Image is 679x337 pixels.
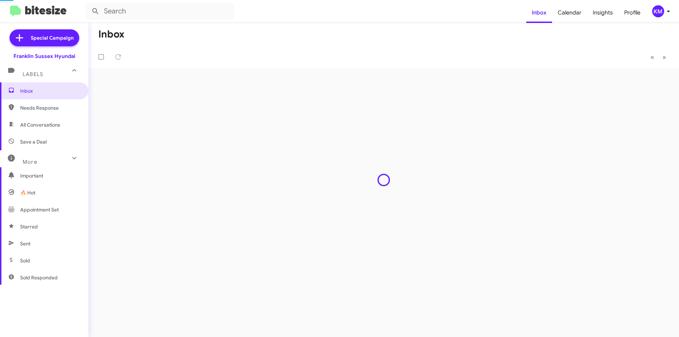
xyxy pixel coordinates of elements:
[20,240,30,247] span: Sent
[31,34,74,41] span: Special Campaign
[20,87,80,94] span: Inbox
[646,50,671,64] nav: Page navigation example
[587,2,619,23] a: Insights
[20,206,59,213] span: Appointment Set
[20,104,80,111] span: Needs Response
[20,172,80,179] span: Important
[13,53,75,60] div: Franklin Sussex Hyundai
[86,3,234,20] input: Search
[20,138,47,145] span: Save a Deal
[652,5,664,17] div: KM
[552,2,587,23] a: Calendar
[98,29,124,40] h1: Inbox
[20,223,38,230] span: Starred
[23,159,37,165] span: More
[619,2,646,23] a: Profile
[10,29,79,46] a: Special Campaign
[23,71,43,77] span: Labels
[20,189,35,196] span: 🔥 Hot
[646,50,658,64] button: Previous
[526,2,552,23] a: Inbox
[650,53,654,62] span: «
[646,5,671,17] button: KM
[662,53,666,62] span: »
[658,50,671,64] button: Next
[20,257,30,264] span: Sold
[20,121,60,128] span: All Conversations
[20,274,58,281] span: Sold Responded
